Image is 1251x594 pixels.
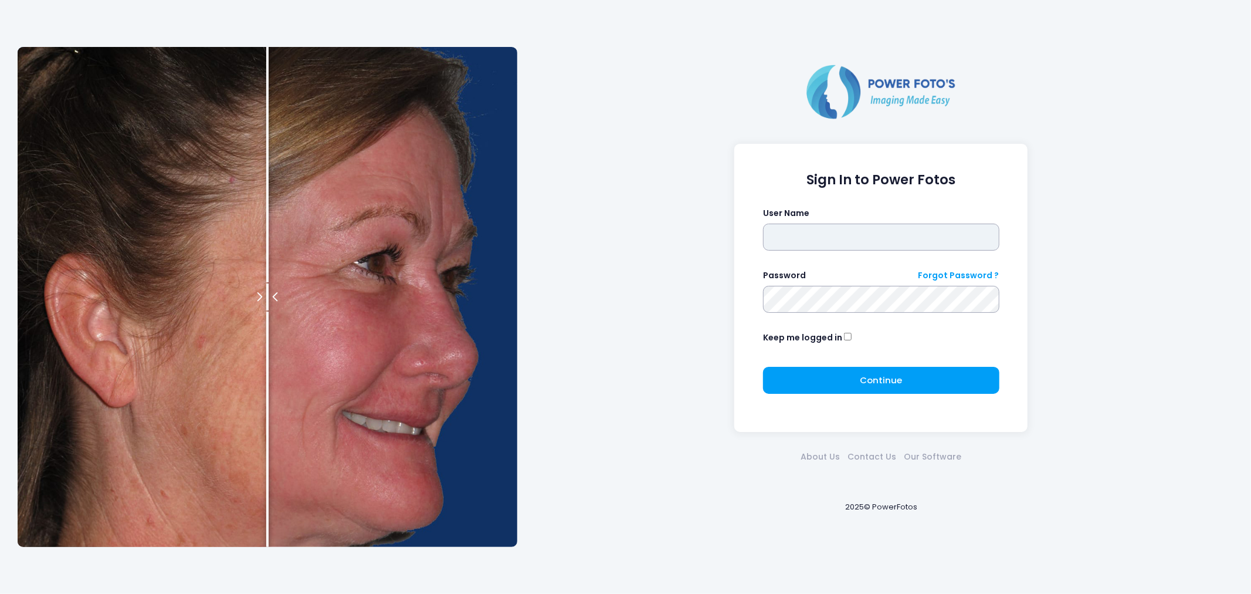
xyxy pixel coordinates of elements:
[529,482,1233,532] div: 2025© PowerFotos
[918,269,999,282] a: Forgot Password ?
[802,62,960,121] img: Logo
[763,269,806,282] label: Password
[763,172,999,188] h1: Sign In to Power Fotos
[797,451,844,463] a: About Us
[763,332,842,344] label: Keep me logged in
[763,207,809,220] label: User Name
[860,374,902,386] span: Continue
[763,367,999,394] button: Continue
[844,451,900,463] a: Contact Us
[900,451,965,463] a: Our Software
